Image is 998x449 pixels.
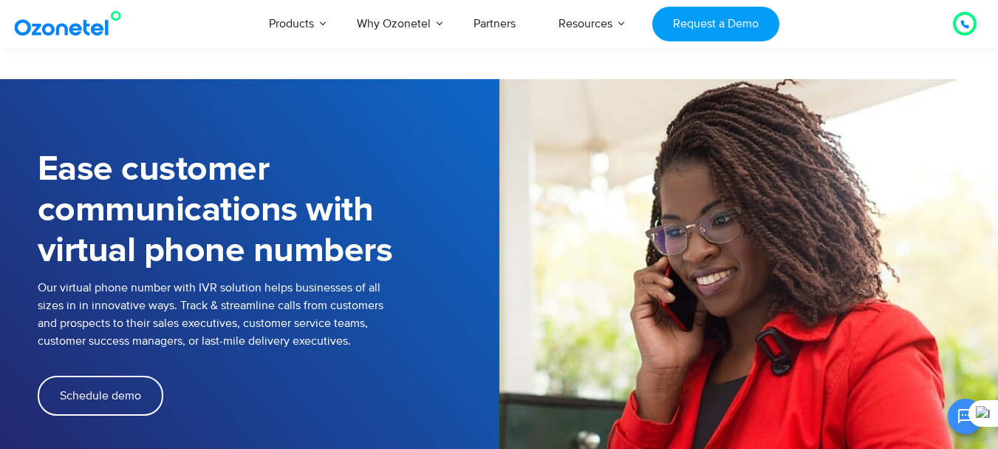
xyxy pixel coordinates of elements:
[38,149,499,271] h1: Ease customer communications with virtual phone numbers
[652,7,779,41] a: Request a Demo
[38,279,499,350] p: Our virtual phone number with IVR solution helps businesses of all sizes in in innovative ways. T...
[948,399,983,434] button: Open chat
[60,390,141,402] span: Schedule demo
[38,376,163,416] a: Schedule demo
